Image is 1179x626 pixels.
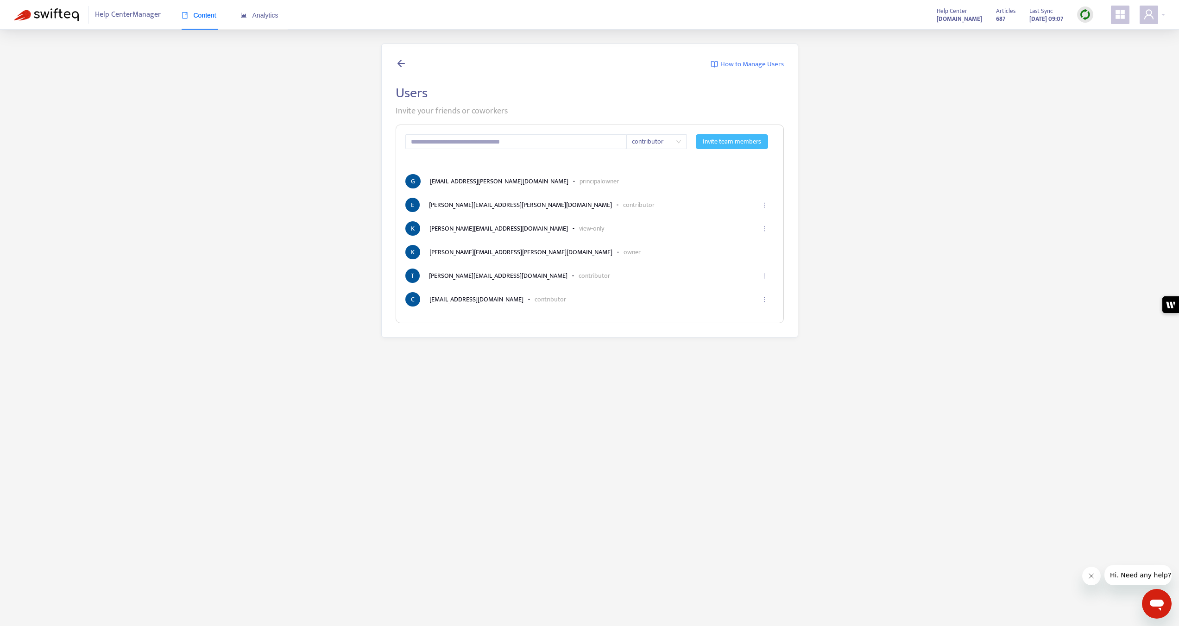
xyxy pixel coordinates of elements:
span: E [405,198,420,212]
span: ellipsis [761,273,768,279]
span: G [405,174,421,188]
span: user [1143,9,1154,20]
span: Last Sync [1029,6,1053,16]
li: [PERSON_NAME][EMAIL_ADDRESS][DOMAIN_NAME] [405,269,774,283]
img: image-link [711,61,718,68]
img: sync.dc5367851b00ba804db3.png [1079,9,1091,20]
span: area-chart [240,12,247,19]
p: view-only [579,224,604,233]
button: Invite team members [696,134,768,149]
span: ellipsis [761,296,768,303]
span: book [182,12,188,19]
span: K [405,245,420,259]
h2: Users [396,85,784,101]
span: K [405,221,420,236]
span: Analytics [240,12,278,19]
span: Articles [996,6,1015,16]
span: ellipsis [761,202,768,208]
img: Swifteq [14,8,79,21]
b: - [617,200,618,210]
p: owner [624,247,641,257]
button: ellipsis [757,219,771,239]
span: C [405,292,420,307]
span: Help Center [937,6,967,16]
span: How to Manage Users [720,59,784,70]
a: How to Manage Users [711,58,784,71]
p: contributor [623,200,655,210]
strong: 687 [996,14,1005,24]
button: ellipsis [757,266,771,286]
p: contributor [535,294,566,304]
button: ellipsis [757,195,771,215]
p: Invite your friends or coworkers [396,105,784,118]
p: contributor [579,271,610,281]
b: - [528,294,530,304]
span: contributor [632,135,681,149]
span: ellipsis [761,225,768,232]
iframe: Button to launch messaging window [1142,589,1172,619]
iframe: Close message [1082,567,1101,585]
strong: [DATE] 09:07 [1029,14,1063,24]
li: [PERSON_NAME][EMAIL_ADDRESS][PERSON_NAME][DOMAIN_NAME] [405,198,774,212]
b: - [573,176,575,186]
a: [DOMAIN_NAME] [937,13,982,24]
li: [EMAIL_ADDRESS][DOMAIN_NAME] [405,292,774,307]
span: T [405,269,420,283]
li: [EMAIL_ADDRESS][PERSON_NAME][DOMAIN_NAME] [405,174,774,188]
strong: [DOMAIN_NAME] [937,14,982,24]
span: Help Center Manager [95,6,161,24]
li: [PERSON_NAME][EMAIL_ADDRESS][PERSON_NAME][DOMAIN_NAME] [405,245,774,259]
iframe: Message from company [1104,565,1172,585]
span: Invite team members [703,137,761,147]
span: appstore [1115,9,1126,20]
p: principal owner [580,176,619,186]
b: - [617,247,619,257]
li: [PERSON_NAME][EMAIL_ADDRESS][DOMAIN_NAME] [405,221,774,236]
button: ellipsis [757,289,771,310]
span: Content [182,12,216,19]
b: - [572,271,574,281]
b: - [573,224,574,233]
